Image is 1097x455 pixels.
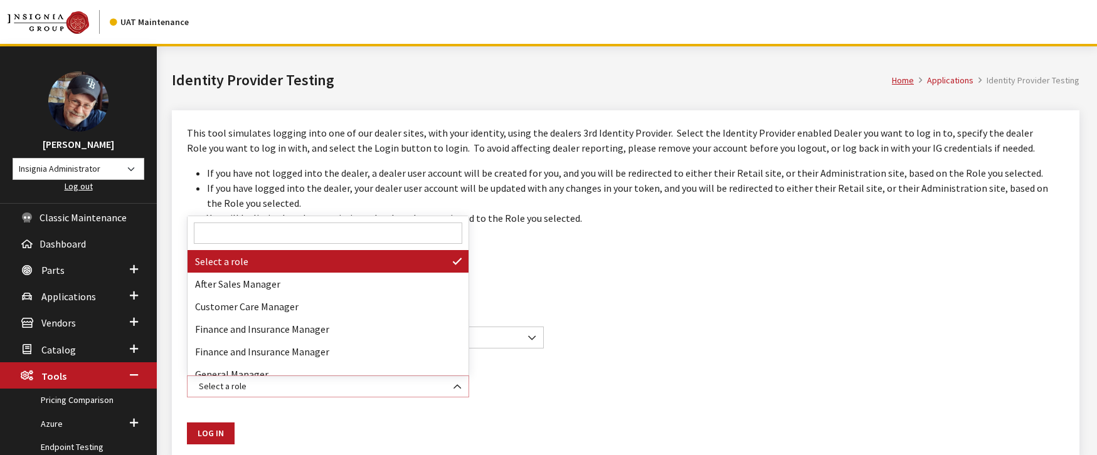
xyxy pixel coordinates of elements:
li: If you have not logged into the dealer, a dealer user account will be created for you, and you wi... [207,165,1052,180]
li: General Manager [188,363,469,385]
button: Log In [187,422,235,444]
span: Vendors [41,317,76,330]
span: Tools [41,370,66,382]
span: Select a role [187,375,469,397]
input: Search [194,222,462,244]
img: Ray Goodwin [48,71,109,132]
p: This tool simulates logging into one of our dealer sites, with your identity, using the dealers 3... [187,125,1052,155]
span: Catalog [41,343,76,356]
li: Finance and Insurance Manager [188,318,469,340]
p: * You must have your VPN connected! [187,236,1052,251]
a: Log out [65,180,93,192]
span: Dashboard [40,238,86,250]
a: Home [892,75,914,86]
div: UAT Maintenance [110,16,189,29]
span: Applications [41,290,96,303]
h1: Identity Provider Testing [172,69,892,92]
span: Select a role [195,380,461,393]
img: Catalog Maintenance [8,11,89,34]
li: Select a role [188,250,469,273]
a: Insignia Group logo [8,10,110,34]
h3: [PERSON_NAME] [13,137,144,152]
span: Azure [41,418,63,429]
span: Parts [41,264,65,276]
li: Identity Provider Testing [973,74,1079,87]
li: If you have logged into the dealer, your dealer user account will be updated with any changes in ... [207,180,1052,211]
li: Customer Care Manager [188,295,469,318]
li: After Sales Manager [188,273,469,295]
li: Finance and Insurance Manager [188,340,469,363]
li: You will be limited to the permissions that have been assigned to the Role you selected. [207,211,1052,226]
li: Applications [914,74,973,87]
span: Classic Maintenance [40,211,127,224]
